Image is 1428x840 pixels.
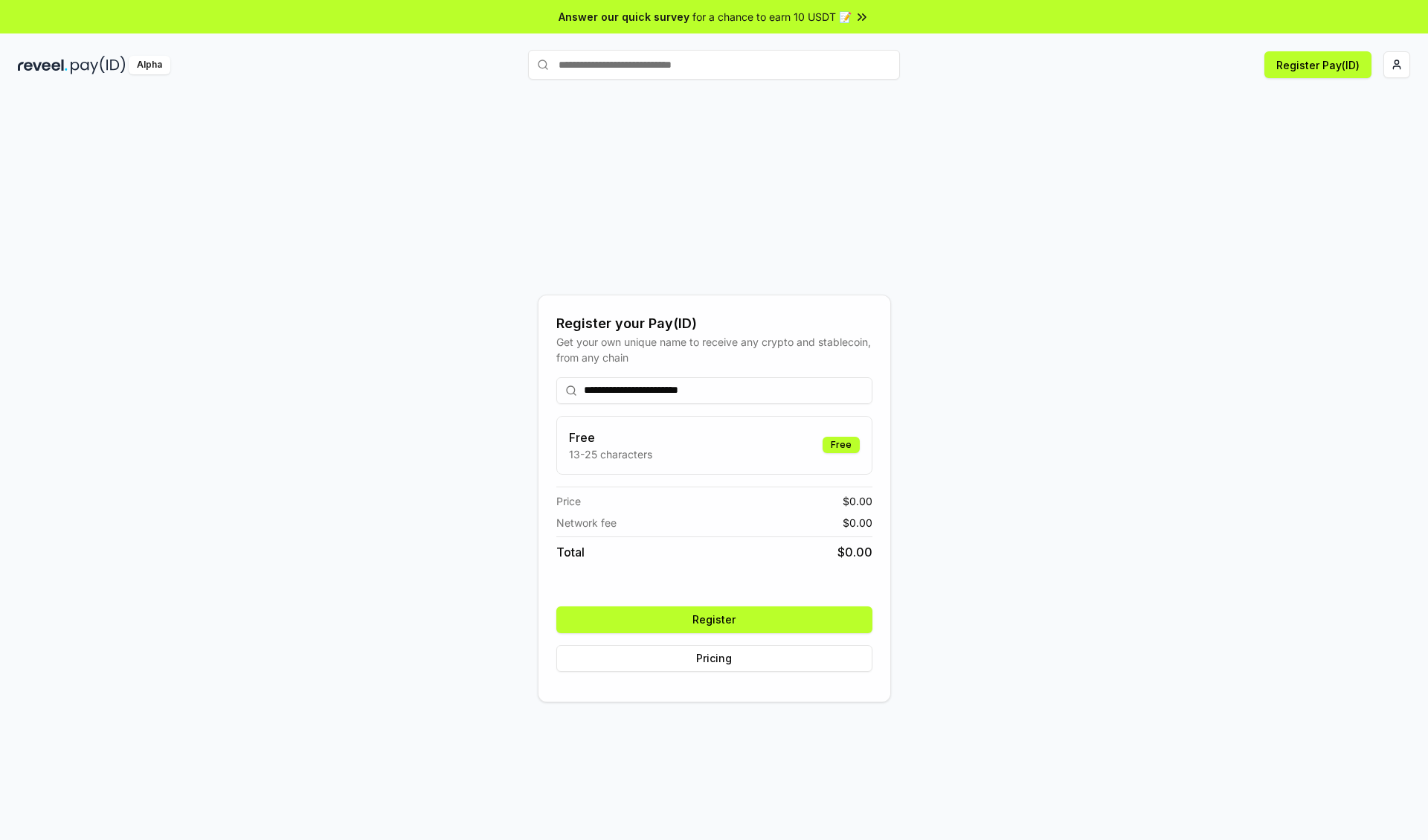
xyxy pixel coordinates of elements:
[569,429,652,446] h3: Free
[559,9,689,25] span: Answer our quick survey
[556,515,617,530] span: Network fee
[843,515,872,530] span: $ 0.00
[556,645,872,672] button: Pricing
[129,56,170,74] div: Alpha
[823,437,860,453] div: Free
[556,606,872,633] button: Register
[692,9,852,25] span: for a chance to earn 10 USDT 📝
[556,313,872,334] div: Register your Pay(ID)
[569,446,652,462] p: 13-25 characters
[556,543,585,561] span: Total
[556,334,872,365] div: Get your own unique name to receive any crypto and stablecoin, from any chain
[18,56,68,74] img: reveel_dark
[71,56,126,74] img: pay_id
[843,493,872,509] span: $ 0.00
[1264,51,1371,78] button: Register Pay(ID)
[556,493,581,509] span: Price
[837,543,872,561] span: $ 0.00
